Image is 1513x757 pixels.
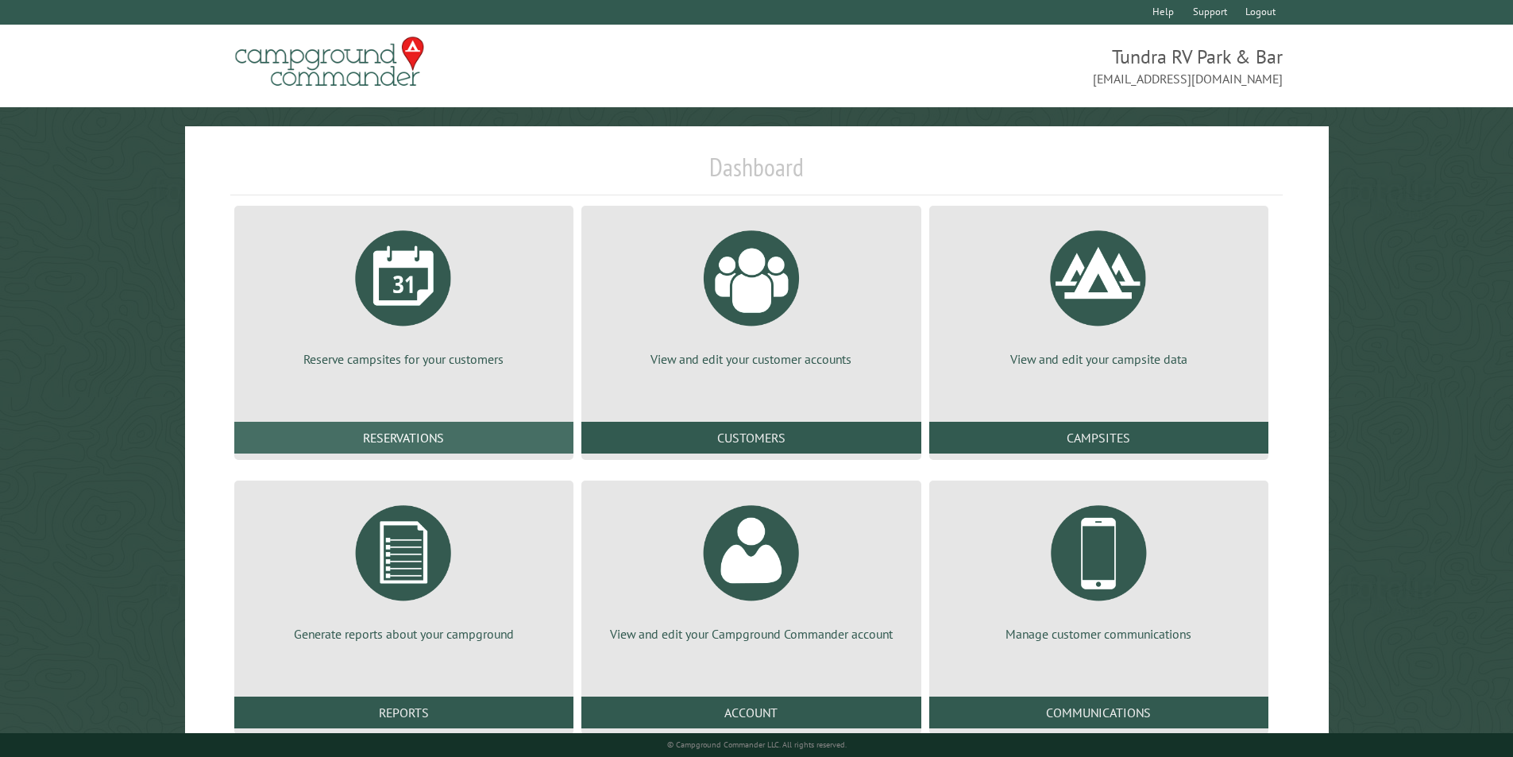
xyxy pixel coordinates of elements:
[948,625,1249,643] p: Manage customer communications
[600,493,901,643] a: View and edit your Campground Commander account
[253,218,554,368] a: Reserve campsites for your customers
[948,218,1249,368] a: View and edit your campsite data
[234,697,573,728] a: Reports
[600,218,901,368] a: View and edit your customer accounts
[230,31,429,93] img: Campground Commander
[234,422,573,454] a: Reservations
[581,422,921,454] a: Customers
[230,152,1283,195] h1: Dashboard
[253,625,554,643] p: Generate reports about your campground
[253,350,554,368] p: Reserve campsites for your customers
[948,493,1249,643] a: Manage customer communications
[929,422,1268,454] a: Campsites
[667,740,847,750] small: © Campground Commander LLC. All rights reserved.
[581,697,921,728] a: Account
[600,625,901,643] p: View and edit your Campground Commander account
[600,350,901,368] p: View and edit your customer accounts
[948,350,1249,368] p: View and edit your campsite data
[253,493,554,643] a: Generate reports about your campground
[929,697,1268,728] a: Communications
[757,44,1283,88] span: Tundra RV Park & Bar [EMAIL_ADDRESS][DOMAIN_NAME]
